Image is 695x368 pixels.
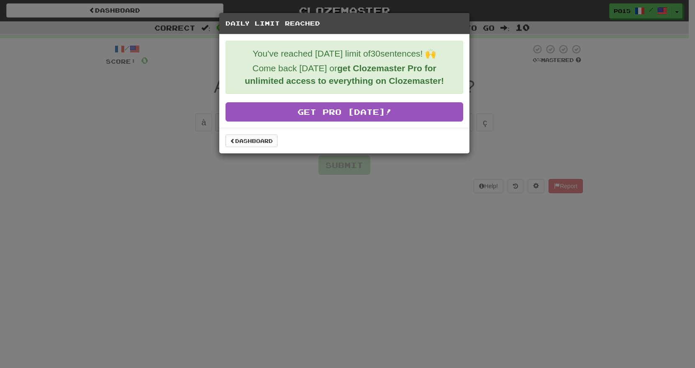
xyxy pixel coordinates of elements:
a: Get Pro [DATE]! [226,102,463,122]
p: You've reached [DATE] limit of 30 sentences! 🙌 [232,47,456,60]
strong: get Clozemaster Pro for unlimited access to everything on Clozemaster! [245,63,444,86]
p: Come back [DATE] or [232,62,456,87]
h5: Daily Limit Reached [226,19,463,28]
a: Dashboard [226,135,277,147]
